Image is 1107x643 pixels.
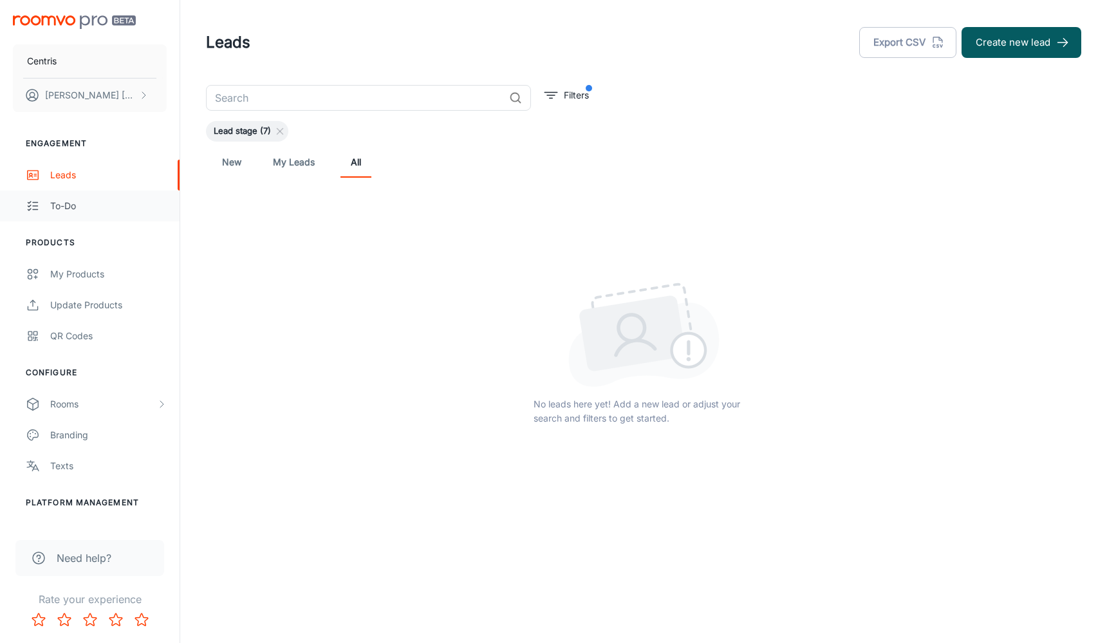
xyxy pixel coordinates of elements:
[962,27,1081,58] button: Create new lead
[77,607,103,633] button: Rate 3 star
[129,607,154,633] button: Rate 5 star
[541,85,592,106] button: filter
[50,267,167,281] div: My Products
[564,88,589,102] p: Filters
[50,428,167,442] div: Branding
[206,121,288,142] div: Lead stage (7)
[534,397,754,425] p: No leads here yet! Add a new lead or adjust your search and filters to get started.
[206,31,250,54] h1: Leads
[10,592,169,607] p: Rate your experience
[273,147,315,178] a: My Leads
[27,54,57,68] p: Centris
[57,550,111,566] span: Need help?
[50,298,167,312] div: Update Products
[50,397,156,411] div: Rooms
[206,125,279,138] span: Lead stage (7)
[50,168,167,182] div: Leads
[51,607,77,633] button: Rate 2 star
[13,44,167,78] button: Centris
[50,459,167,473] div: Texts
[568,283,720,387] img: lead_empty_state.png
[340,147,371,178] a: All
[103,607,129,633] button: Rate 4 star
[45,88,136,102] p: [PERSON_NAME] [PERSON_NAME]
[13,79,167,112] button: [PERSON_NAME] [PERSON_NAME]
[216,147,247,178] a: New
[206,85,504,111] input: Search
[859,27,956,58] button: Export CSV
[26,607,51,633] button: Rate 1 star
[50,329,167,343] div: QR Codes
[13,15,136,29] img: Roomvo PRO Beta
[50,199,167,213] div: To-do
